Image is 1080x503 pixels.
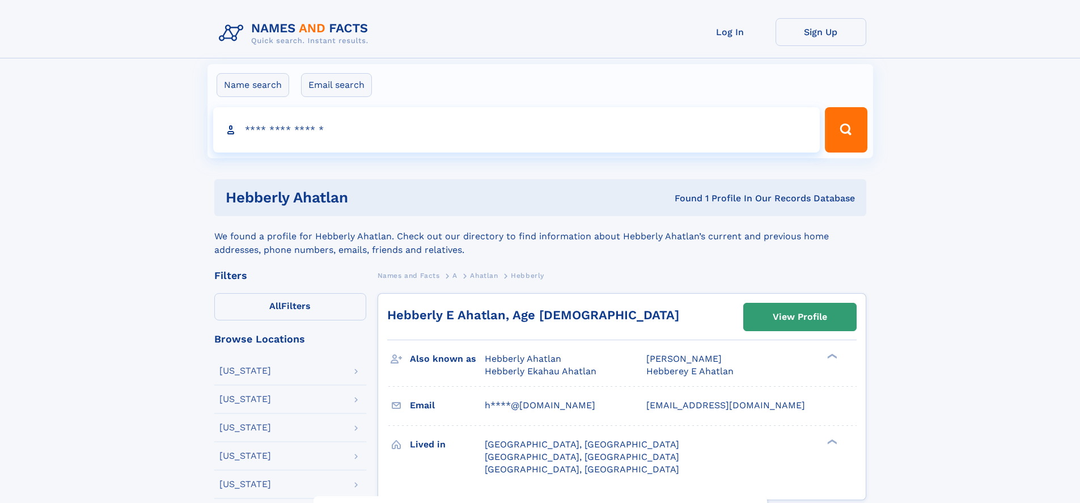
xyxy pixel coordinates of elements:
span: All [269,301,281,311]
label: Filters [214,293,366,320]
span: [GEOGRAPHIC_DATA], [GEOGRAPHIC_DATA] [485,451,679,462]
div: We found a profile for Hebberly Ahatlan. Check out our directory to find information about Hebber... [214,216,866,257]
a: Log In [685,18,776,46]
button: Search Button [825,107,867,153]
a: Sign Up [776,18,866,46]
a: Hebberly E Ahatlan, Age [DEMOGRAPHIC_DATA] [387,308,679,322]
span: [GEOGRAPHIC_DATA], [GEOGRAPHIC_DATA] [485,439,679,450]
span: Hebberly [511,272,544,280]
div: [US_STATE] [219,423,271,432]
h3: Lived in [410,435,485,454]
label: Email search [301,73,372,97]
div: Filters [214,270,366,281]
span: Hebberey E Ahatlan [646,366,734,377]
div: View Profile [773,304,827,330]
input: search input [213,107,820,153]
a: Names and Facts [378,268,440,282]
h3: Email [410,396,485,415]
span: A [452,272,458,280]
a: Ahatlan [470,268,498,282]
div: ❯ [824,438,838,445]
span: Ahatlan [470,272,498,280]
img: Logo Names and Facts [214,18,378,49]
span: [GEOGRAPHIC_DATA], [GEOGRAPHIC_DATA] [485,464,679,475]
label: Name search [217,73,289,97]
div: [US_STATE] [219,480,271,489]
div: Browse Locations [214,334,366,344]
div: [US_STATE] [219,366,271,375]
span: Hebberly Ahatlan [485,353,561,364]
span: Hebberly Ekahau Ahatlan [485,366,596,377]
a: A [452,268,458,282]
span: [EMAIL_ADDRESS][DOMAIN_NAME] [646,400,805,411]
span: [PERSON_NAME] [646,353,722,364]
div: Found 1 Profile In Our Records Database [511,192,855,205]
a: View Profile [744,303,856,331]
div: [US_STATE] [219,451,271,460]
div: [US_STATE] [219,395,271,404]
h1: Hebberly Ahatlan [226,191,511,205]
div: ❯ [824,353,838,360]
h3: Also known as [410,349,485,369]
